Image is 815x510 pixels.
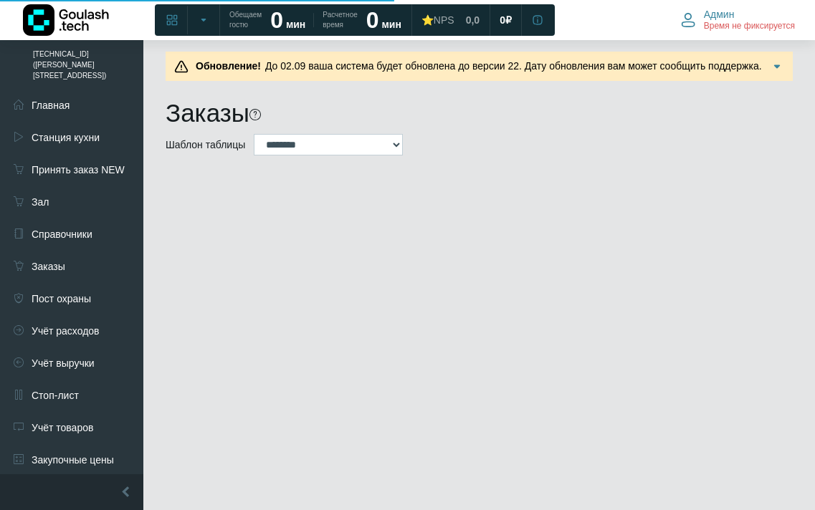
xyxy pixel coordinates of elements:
[166,98,249,128] h1: Заказы
[704,8,735,21] span: Админ
[466,14,480,27] span: 0,0
[270,7,283,33] strong: 0
[229,10,262,30] span: Обещаем гостю
[500,14,505,27] span: 0
[434,14,454,26] span: NPS
[704,21,795,32] span: Время не фиксируется
[672,5,804,35] button: Админ Время не фиксируется
[381,19,401,30] span: мин
[249,109,261,120] i: На этой странице можно найти заказ, используя различные фильтры. Все пункты заполнять необязатель...
[505,14,512,27] span: ₽
[191,60,762,87] span: До 02.09 ваша система будет обновлена до версии 22. Дату обновления вам может сообщить поддержка....
[286,19,305,30] span: мин
[221,7,410,33] a: Обещаем гостю 0 мин Расчетное время 0 мин
[23,4,109,36] img: Логотип компании Goulash.tech
[491,7,520,33] a: 0 ₽
[413,7,488,33] a: ⭐NPS 0,0
[323,10,357,30] span: Расчетное время
[366,7,379,33] strong: 0
[421,14,454,27] div: ⭐
[174,59,189,74] img: Предупреждение
[166,138,245,153] label: Шаблон таблицы
[196,60,261,72] b: Обновление!
[770,59,784,74] img: Подробнее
